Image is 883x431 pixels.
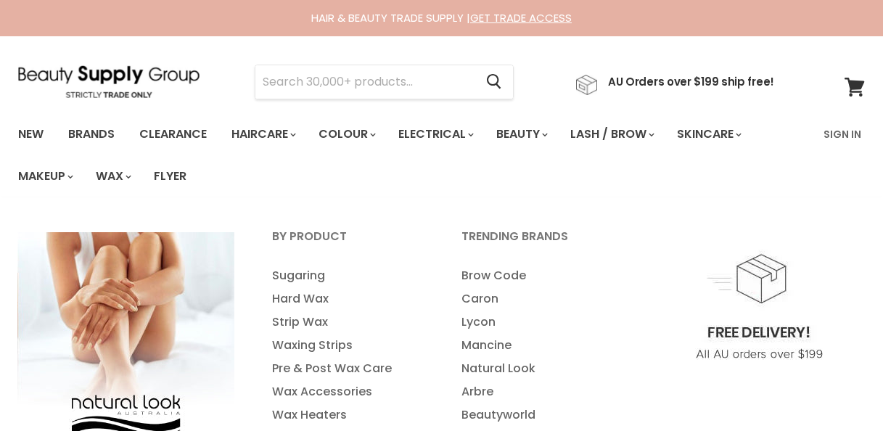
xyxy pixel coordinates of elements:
[443,357,630,380] a: Natural Look
[443,225,630,261] a: Trending Brands
[255,65,514,99] form: Product
[254,287,440,311] a: Hard Wax
[443,334,630,357] a: Mancine
[387,119,482,149] a: Electrical
[475,65,513,99] button: Search
[443,380,630,403] a: Arbre
[7,161,82,192] a: Makeup
[254,357,440,380] a: Pre & Post Wax Care
[443,287,630,311] a: Caron
[254,225,440,261] a: By Product
[443,264,630,287] a: Brow Code
[143,161,197,192] a: Flyer
[85,161,140,192] a: Wax
[254,264,440,287] a: Sugaring
[255,65,475,99] input: Search
[254,380,440,403] a: Wax Accessories
[254,311,440,334] a: Strip Wax
[443,403,630,427] a: Beautyworld
[443,311,630,334] a: Lycon
[666,119,750,149] a: Skincare
[815,119,870,149] a: Sign In
[221,119,305,149] a: Haircare
[57,119,126,149] a: Brands
[559,119,663,149] a: Lash / Brow
[128,119,218,149] a: Clearance
[810,363,868,416] iframe: Gorgias live chat messenger
[7,119,54,149] a: New
[470,10,572,25] a: GET TRADE ACCESS
[485,119,557,149] a: Beauty
[254,403,440,427] a: Wax Heaters
[7,113,815,197] ul: Main menu
[254,334,440,357] a: Waxing Strips
[443,264,630,427] ul: Main menu
[308,119,385,149] a: Colour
